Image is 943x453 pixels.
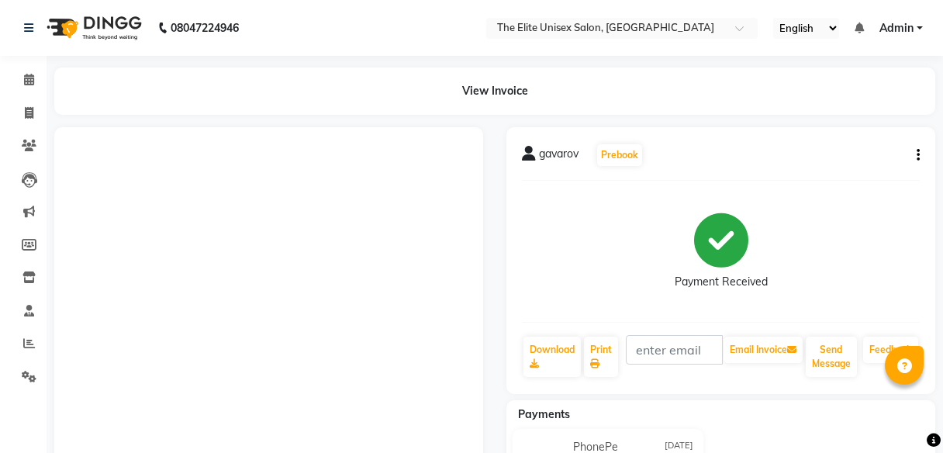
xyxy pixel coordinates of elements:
[584,337,618,377] a: Print
[863,337,918,363] a: Feedback
[878,391,927,437] iframe: chat widget
[626,335,723,365] input: enter email
[806,337,857,377] button: Send Message
[724,337,803,363] button: Email Invoice
[597,144,642,166] button: Prebook
[518,407,570,421] span: Payments
[54,67,935,115] div: View Invoice
[523,337,581,377] a: Download
[40,6,146,50] img: logo
[675,274,768,290] div: Payment Received
[171,6,239,50] b: 08047224946
[539,146,579,168] span: gavarov
[879,20,914,36] span: Admin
